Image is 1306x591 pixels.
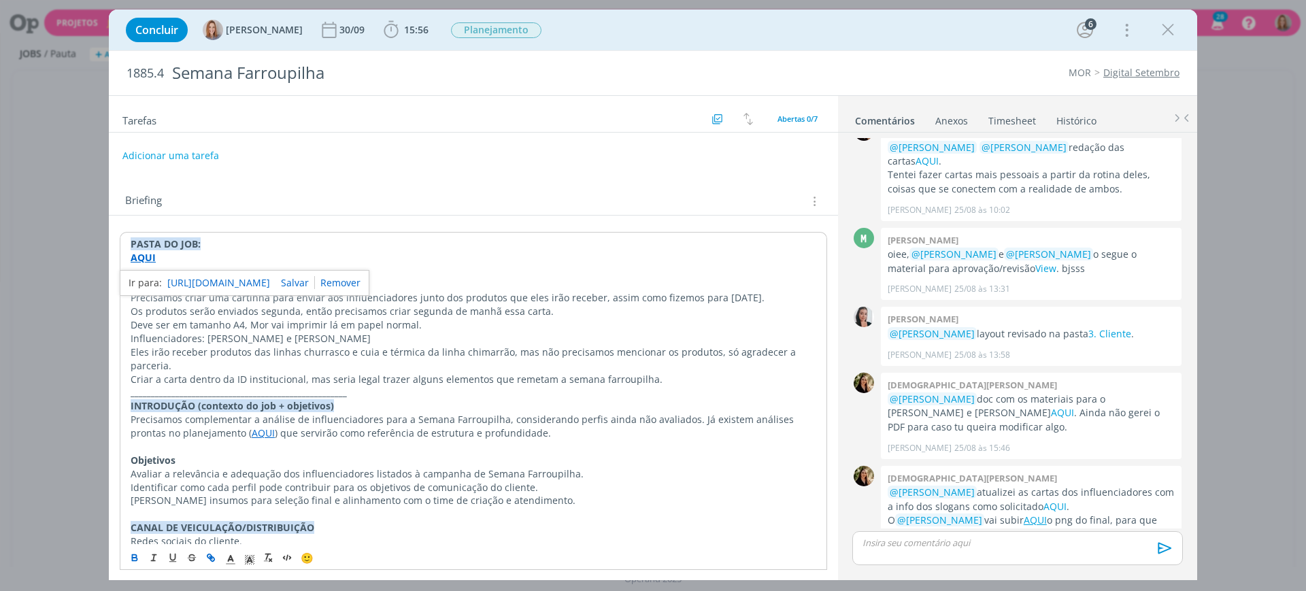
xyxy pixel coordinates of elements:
strong: CANAL DE VEICULAÇÃO/DISTRIBUIÇÃO [131,521,314,534]
button: 6 [1074,19,1096,41]
span: @[PERSON_NAME] [890,486,975,499]
p: [PERSON_NAME] insumos para seleção final e alinhamento com o time de criação e atendimento. [131,494,816,507]
img: C [854,466,874,486]
p: doc com os materiais para o [PERSON_NAME] e [PERSON_NAME] . Ainda não gerei o PDF para caso tu qu... [888,392,1175,434]
span: @[PERSON_NAME] [890,392,975,405]
img: C [854,373,874,393]
b: [DEMOGRAPHIC_DATA][PERSON_NAME] [888,379,1057,391]
p: Deve ser em tamanho A4, Mor vai imprimir lá em papel normal. [131,318,816,332]
span: @[PERSON_NAME] [1006,248,1091,260]
p: [PERSON_NAME] [888,283,952,295]
span: @[PERSON_NAME] [890,327,975,340]
button: 15:56 [380,19,432,41]
span: 25/08 às 13:58 [954,349,1010,361]
a: [URL][DOMAIN_NAME] [167,274,270,292]
p: Influenciadores: [PERSON_NAME] e [PERSON_NAME] [131,332,816,345]
p: layout revisado na pasta . [888,327,1175,341]
span: Cor do Texto [221,550,240,566]
div: Semana Farroupilha [167,56,735,90]
button: Adicionar uma tarefa [122,143,220,168]
span: 25/08 às 10:02 [954,204,1010,216]
a: Digital Setembro [1103,66,1179,79]
strong: INTRODUÇÃO (contexto do job + objetivos) [131,399,334,412]
a: AQUI [1043,500,1067,513]
span: @[PERSON_NAME] [911,248,997,260]
b: [DEMOGRAPHIC_DATA][PERSON_NAME] [888,472,1057,484]
span: 25/08 às 15:46 [954,442,1010,454]
p: [PERSON_NAME] [888,349,952,361]
span: Concluir [135,24,178,35]
span: Briefing [125,192,162,210]
span: @[PERSON_NAME] [890,141,975,154]
a: 3. Cliente [1088,327,1131,340]
p: Identificar como cada perfil pode contribuir para os objetivos de comunicação do cliente. [131,481,816,494]
span: 🙂 [301,551,314,564]
img: arrow-down-up.svg [743,113,753,125]
p: Precisamos complementar a análise de influenciadores para a Semana Farroupilha, considerando perf... [131,413,816,440]
strong: _____________________________________________________ [131,265,347,277]
span: Cor de Fundo [240,550,259,566]
img: A [203,20,223,40]
a: AQUI [1024,513,1047,526]
button: Planejamento [450,22,542,39]
a: Histórico [1056,108,1097,128]
div: Anexos [935,114,968,128]
span: Tarefas [122,111,156,127]
button: A[PERSON_NAME] [203,20,303,40]
span: @[PERSON_NAME] [897,513,982,526]
p: Tentei fazer cartas mais pessoais a partir da rotina deles, coisas que se conectem com a realidad... [888,168,1175,196]
strong: Objetivos [131,454,175,467]
p: redação das cartas . [888,141,1175,169]
a: AQUI [252,426,275,439]
b: [PERSON_NAME] [888,313,958,325]
strong: _____________________________________________________ [131,386,347,399]
a: Comentários [854,108,916,128]
a: AQUI [1051,406,1074,419]
p: oiee, e o segue o material para aprovação/revisão . bjsss [888,248,1175,275]
span: 25/08 às 13:31 [954,283,1010,295]
strong: PASTA DO JOB: [131,237,201,250]
p: Redes sociais do cliente. [131,535,816,548]
p: [PERSON_NAME] [888,442,952,454]
span: 15:56 [404,23,429,36]
a: Timesheet [988,108,1037,128]
a: MOR [1069,66,1091,79]
span: Abertas 0/7 [777,114,818,124]
p: Precisamos criar uma cartinha para enviar aos influenciadores junto dos produtos que eles irão re... [131,291,816,305]
img: C [854,307,874,327]
div: dialog [109,10,1197,580]
span: Planejamento [451,22,541,38]
p: Avaliar a relevância e adequação dos influenciadores listados à campanha de Semana Farroupilha. [131,467,816,481]
span: @[PERSON_NAME] [982,141,1067,154]
p: Os produtos serão enviados segunda, então precisamos criar segunda de manhã essa carta. [131,305,816,318]
p: Eles irão receber produtos das linhas churrasco e cuia e térmica da linha chimarrão, mas não prec... [131,345,816,373]
span: [PERSON_NAME] [226,25,303,35]
p: atualizei as cartas dos influenciadores com a info dos slogans como solicitado . O vai subir o pn... [888,486,1175,541]
p: Criar a carta dentro da ID institucional, mas seria legal trazer alguns elementos que remetam a s... [131,373,816,386]
button: Concluir [126,18,188,42]
b: [PERSON_NAME] [888,234,958,246]
p: [PERSON_NAME] [888,204,952,216]
button: 🙂 [297,550,316,566]
span: 1885.4 [127,66,164,81]
a: View [1035,262,1056,275]
div: 30/09 [339,25,367,35]
a: AQUI [916,154,939,167]
a: AQUI [131,251,156,264]
div: M [854,228,874,248]
div: 6 [1085,18,1096,30]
